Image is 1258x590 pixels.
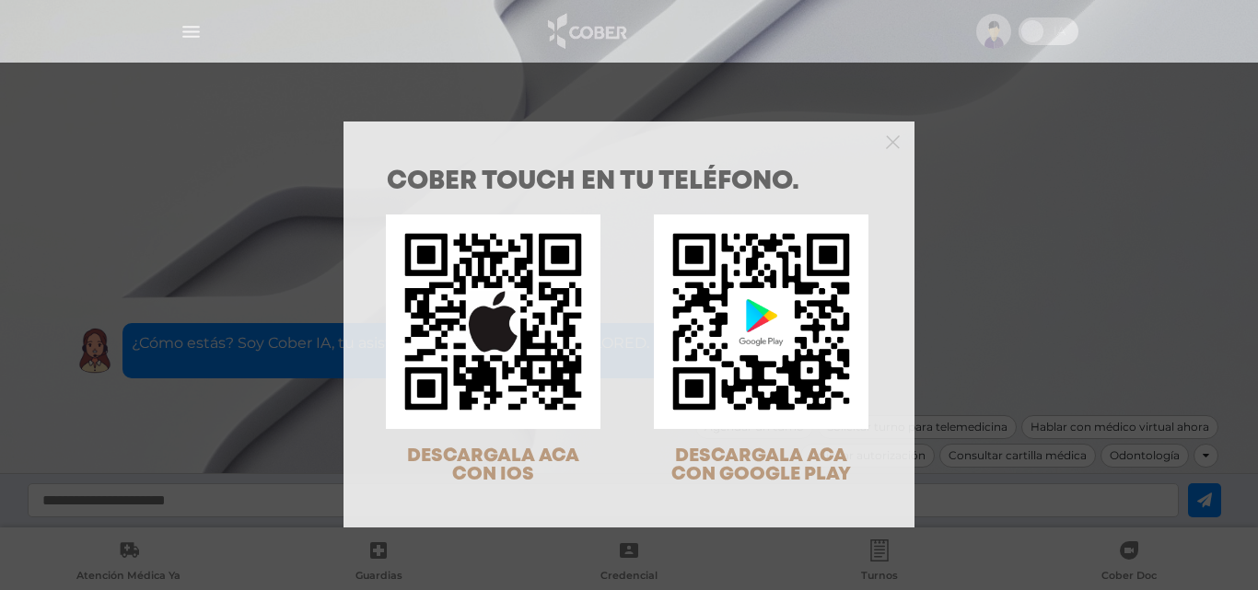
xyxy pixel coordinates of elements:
[671,447,851,483] span: DESCARGALA ACA CON GOOGLE PLAY
[886,133,900,149] button: Close
[654,214,868,429] img: qr-code
[386,214,600,429] img: qr-code
[407,447,579,483] span: DESCARGALA ACA CON IOS
[387,169,871,195] h1: COBER TOUCH en tu teléfono.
